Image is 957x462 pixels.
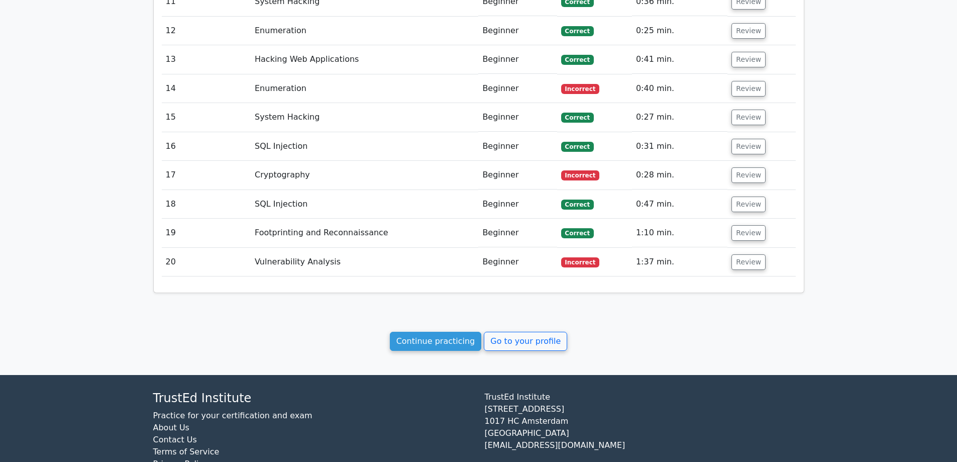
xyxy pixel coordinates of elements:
td: Footprinting and Reconnaissance [251,219,478,247]
td: Beginner [478,132,557,161]
td: Hacking Web Applications [251,45,478,74]
td: Enumeration [251,74,478,103]
td: 0:31 min. [632,132,727,161]
td: Beginner [478,161,557,190]
a: Continue practicing [390,332,482,351]
td: 15 [162,103,251,132]
td: Beginner [478,45,557,74]
button: Review [731,81,766,97]
td: 0:27 min. [632,103,727,132]
a: Go to your profile [484,332,567,351]
td: 0:40 min. [632,74,727,103]
td: 13 [162,45,251,74]
td: 17 [162,161,251,190]
td: 16 [162,132,251,161]
td: Beginner [478,74,557,103]
td: Beginner [478,17,557,45]
button: Review [731,167,766,183]
td: 1:10 min. [632,219,727,247]
td: SQL Injection [251,190,478,219]
td: 0:47 min. [632,190,727,219]
span: Correct [561,55,594,65]
td: System Hacking [251,103,478,132]
td: Vulnerability Analysis [251,248,478,276]
a: Terms of Service [153,447,220,456]
td: 18 [162,190,251,219]
td: 0:28 min. [632,161,727,190]
span: Correct [561,228,594,238]
td: 0:25 min. [632,17,727,45]
a: Contact Us [153,435,197,444]
td: Beginner [478,190,557,219]
td: 20 [162,248,251,276]
td: Beginner [478,248,557,276]
span: Correct [561,200,594,210]
td: Beginner [478,103,557,132]
td: Cryptography [251,161,478,190]
td: 0:41 min. [632,45,727,74]
td: 14 [162,74,251,103]
td: 12 [162,17,251,45]
button: Review [731,23,766,39]
button: Review [731,139,766,154]
td: 19 [162,219,251,247]
span: Incorrect [561,84,600,94]
td: Beginner [478,219,557,247]
a: About Us [153,423,189,432]
td: Enumeration [251,17,478,45]
button: Review [731,254,766,270]
td: 1:37 min. [632,248,727,276]
h4: TrustEd Institute [153,391,473,406]
button: Review [731,225,766,241]
td: SQL Injection [251,132,478,161]
button: Review [731,110,766,125]
button: Review [731,197,766,212]
a: Practice for your certification and exam [153,411,312,420]
button: Review [731,52,766,67]
span: Incorrect [561,170,600,180]
span: Correct [561,113,594,123]
span: Incorrect [561,257,600,267]
span: Correct [561,142,594,152]
span: Correct [561,26,594,36]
